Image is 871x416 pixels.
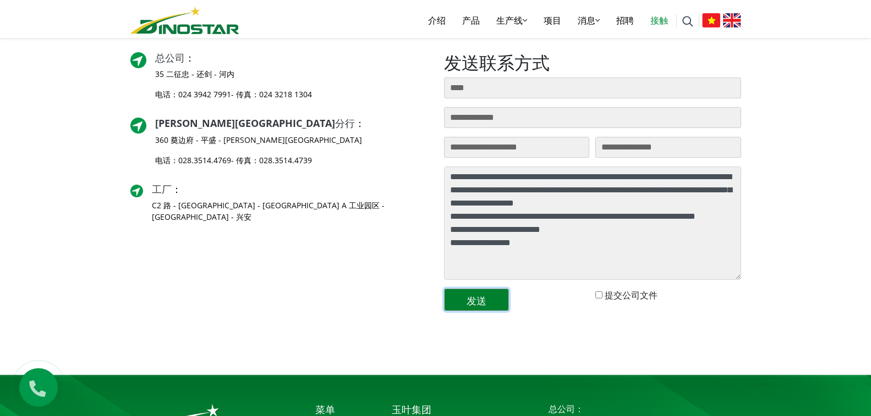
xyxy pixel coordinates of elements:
a: 项目 [535,3,569,38]
font: 电话： [155,155,178,165]
img: 导演 [130,118,146,134]
font: ： [355,117,365,130]
a: 028.3514.4769 [178,155,231,165]
a: 028.3514.4739 [259,155,312,165]
font: 产品 [462,14,480,26]
img: 英语 [723,13,741,27]
img: 导演 [130,52,146,68]
font: - 传真： [231,89,259,99]
font: 电话： [155,89,178,99]
font: - 传真： [231,155,259,165]
a: 接触 [642,3,676,38]
img: 导演 [130,185,144,198]
font: 招聘 [616,14,634,26]
a: 工厂 [152,182,172,196]
font: 菜单 [315,403,335,416]
font: 提交公司文件 [605,289,658,301]
font: 生产线 [496,14,523,26]
font: 消息 [578,14,595,26]
a: 产品 [454,3,488,38]
img: 标识 [130,7,239,34]
font: ： [185,51,195,64]
a: 招聘 [608,3,642,38]
font: 介绍 [428,14,446,26]
a: 024 3942 7991 [178,89,231,99]
a: 总公司 [155,51,185,64]
a: 介绍 [420,3,454,38]
font: 接触 [650,14,668,26]
a: 消息 [569,3,608,38]
font: 35 二征忠 - 还剑 - 河内 [155,69,234,79]
font: ： [172,182,182,196]
img: 越南语 [702,13,720,27]
font: 总公司： [549,403,584,415]
font: 360 奠边府 - 平盛 - [PERSON_NAME][GEOGRAPHIC_DATA] [155,135,362,145]
font: 发送联系方式 [444,51,550,74]
font: 玉叶集团 [392,403,431,416]
a: 生产线 [488,3,535,38]
img: 搜索 [682,16,693,27]
font: 项目 [544,14,561,26]
button: 发送 [444,289,509,311]
font: C2 路 - [GEOGRAPHIC_DATA] - [GEOGRAPHIC_DATA] A 工业园区 - [GEOGRAPHIC_DATA] - 兴安 [152,200,385,222]
a: [PERSON_NAME][GEOGRAPHIC_DATA]分行 [155,117,355,130]
a: 024 3218 1304 [259,89,312,99]
font: 发送 [467,293,486,307]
